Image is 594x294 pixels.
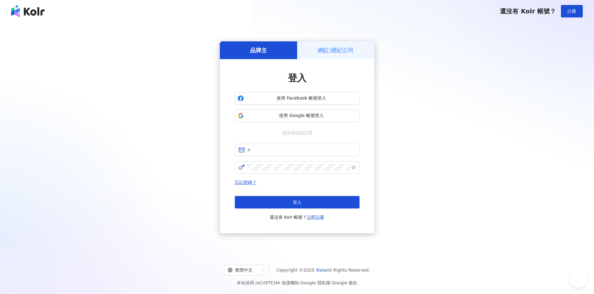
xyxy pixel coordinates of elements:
[235,92,360,105] button: 使用 Facebook 帳號登入
[293,200,302,205] span: 登入
[299,280,301,285] span: |
[228,265,259,275] div: 繁體中文
[235,110,360,122] button: 使用 Google 帳號登入
[276,266,370,274] span: Copyright © 2025 All Rights Reserved.
[246,113,357,119] span: 使用 Google 帳號登入
[278,129,317,136] span: 或使用信箱註冊
[307,215,324,220] a: 立即註冊
[351,165,356,170] span: eye-invisible
[316,268,326,273] a: iKala
[237,279,357,287] span: 本站採用 reCAPTCHA 保護機制
[500,7,556,15] span: 還沒有 Kolr 帳號？
[270,213,325,221] span: 還沒有 Kolr 帳號？
[331,280,332,285] span: |
[301,280,331,285] a: Google 隱私權
[235,180,257,185] a: 忘記密碼？
[288,72,307,83] span: 登入
[250,46,267,54] h5: 品牌主
[318,46,354,54] h5: 網紅/經紀公司
[11,5,45,17] img: logo
[235,196,360,208] button: 登入
[332,280,357,285] a: Google 條款
[569,269,588,288] iframe: Help Scout Beacon - Open
[246,95,357,101] span: 使用 Facebook 帳號登入
[567,9,576,14] span: 註冊
[561,5,583,17] button: 註冊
